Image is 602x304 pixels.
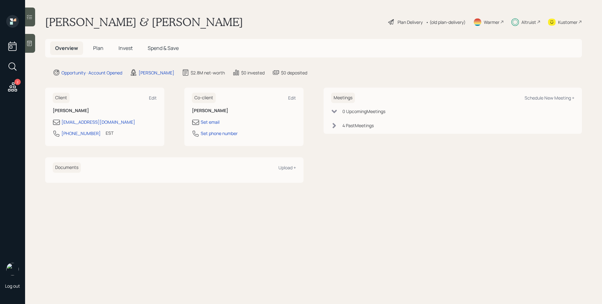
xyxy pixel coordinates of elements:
h6: Meetings [331,93,355,103]
div: 4 Past Meeting s [342,122,374,129]
div: EST [106,130,114,136]
div: Upload + [278,165,296,171]
div: Schedule New Meeting + [525,95,574,101]
span: Overview [55,45,78,52]
div: [PERSON_NAME] [139,69,174,76]
div: Set phone number [201,130,238,137]
span: Invest [119,45,133,52]
div: 2 [14,79,21,85]
div: Altruist [521,19,536,25]
div: • (old plan-delivery) [426,19,466,25]
h6: Co-client [192,93,216,103]
div: Plan Delivery [398,19,423,25]
h6: Client [53,93,70,103]
div: Edit [149,95,157,101]
div: [EMAIL_ADDRESS][DOMAIN_NAME] [61,119,135,125]
div: $0 invested [241,69,265,76]
h1: [PERSON_NAME] & [PERSON_NAME] [45,15,243,29]
div: $2.8M net-worth [191,69,225,76]
h6: Documents [53,162,81,173]
div: [PHONE_NUMBER] [61,130,101,137]
h6: [PERSON_NAME] [192,108,296,113]
div: Warmer [484,19,499,25]
div: Kustomer [558,19,578,25]
div: Opportunity · Account Opened [61,69,122,76]
div: Set email [201,119,219,125]
div: 0 Upcoming Meeting s [342,108,385,115]
img: james-distasi-headshot.png [6,263,19,275]
div: Edit [288,95,296,101]
h6: [PERSON_NAME] [53,108,157,113]
span: Plan [93,45,103,52]
span: Spend & Save [148,45,179,52]
div: Log out [5,283,20,289]
div: $0 deposited [281,69,307,76]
